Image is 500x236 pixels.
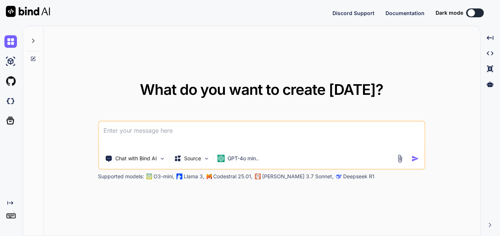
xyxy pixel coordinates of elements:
button: Documentation [385,9,425,17]
img: claude [255,174,261,179]
p: Llama 3, [184,173,204,180]
img: icon [412,155,419,162]
p: Deepseek R1 [343,173,374,180]
img: chat [4,35,17,48]
img: attachment [396,154,404,163]
p: GPT-4o min.. [228,155,259,162]
img: Bind AI [6,6,50,17]
img: darkCloudIdeIcon [4,95,17,107]
p: Supported models: [98,173,144,180]
img: GPT-4o mini [217,155,225,162]
p: Chat with Bind AI [115,155,157,162]
p: O3-mini, [154,173,174,180]
span: What do you want to create [DATE]? [140,81,383,99]
img: GPT-4 [146,174,152,179]
img: Mistral-AI [207,174,212,179]
button: Discord Support [332,9,374,17]
p: [PERSON_NAME] 3.7 Sonnet, [262,173,334,180]
span: Documentation [385,10,425,16]
img: Pick Models [203,155,209,162]
p: Source [184,155,201,162]
img: Llama2 [176,174,182,179]
p: Codestral 25.01, [213,173,253,180]
span: Discord Support [332,10,374,16]
img: ai-studio [4,55,17,68]
img: githubLight [4,75,17,87]
img: Pick Tools [159,155,165,162]
span: Dark mode [436,9,463,17]
img: claude [336,174,342,179]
